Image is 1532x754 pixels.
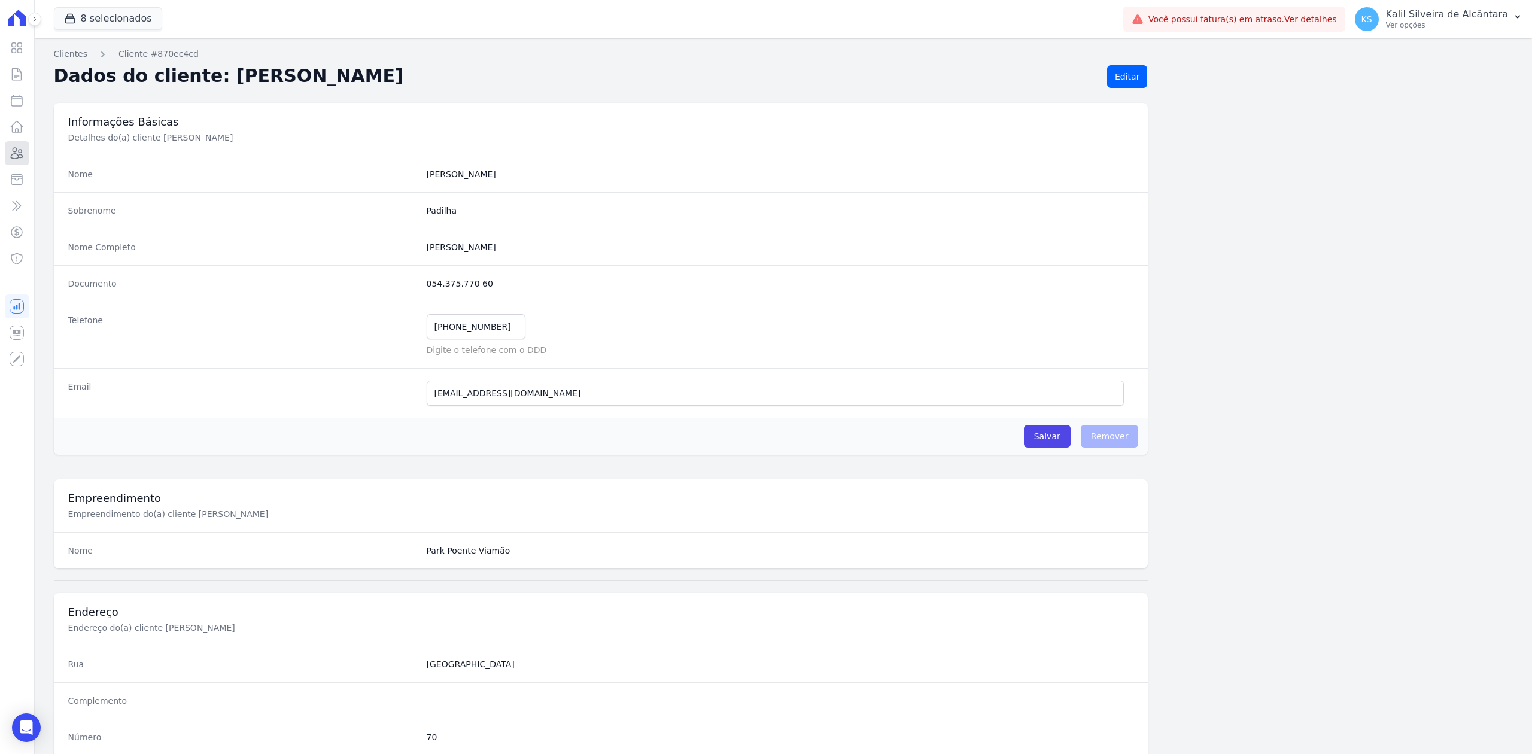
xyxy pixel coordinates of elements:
[1081,425,1139,448] span: Remover
[427,278,1134,290] dd: 054.375.770 60
[427,241,1134,253] dd: [PERSON_NAME]
[1107,65,1147,88] a: Editar
[1024,425,1071,448] input: Salvar
[68,545,417,557] dt: Nome
[1386,20,1508,30] p: Ver opções
[54,65,1098,88] h2: Dados do cliente: [PERSON_NAME]
[68,205,417,217] dt: Sobrenome
[427,731,1134,743] dd: 70
[68,658,417,670] dt: Rua
[68,731,417,743] dt: Número
[68,491,1134,506] h3: Empreendimento
[427,658,1134,670] dd: [GEOGRAPHIC_DATA]
[68,622,470,634] p: Endereço do(a) cliente [PERSON_NAME]
[68,314,417,356] dt: Telefone
[427,545,1134,557] dd: Park Poente Viamão
[118,48,199,60] a: Cliente #870ec4cd
[68,168,417,180] dt: Nome
[1284,14,1337,24] a: Ver detalhes
[1361,15,1372,23] span: KS
[1386,8,1508,20] p: Kalil Silveira de Alcântara
[54,48,1513,60] nav: Breadcrumb
[1345,2,1532,36] button: KS Kalil Silveira de Alcântara Ver opções
[1148,13,1337,26] span: Você possui fatura(s) em atraso.
[427,344,1134,356] p: Digite o telefone com o DDD
[68,278,417,290] dt: Documento
[68,132,470,144] p: Detalhes do(a) cliente [PERSON_NAME]
[68,241,417,253] dt: Nome Completo
[12,713,41,742] div: Open Intercom Messenger
[427,168,1134,180] dd: [PERSON_NAME]
[54,7,162,30] button: 8 selecionados
[68,381,417,406] dt: Email
[54,48,87,60] a: Clientes
[68,695,417,707] dt: Complemento
[68,115,1134,129] h3: Informações Básicas
[68,605,1134,619] h3: Endereço
[427,205,1134,217] dd: Padilha
[68,508,470,520] p: Empreendimento do(a) cliente [PERSON_NAME]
